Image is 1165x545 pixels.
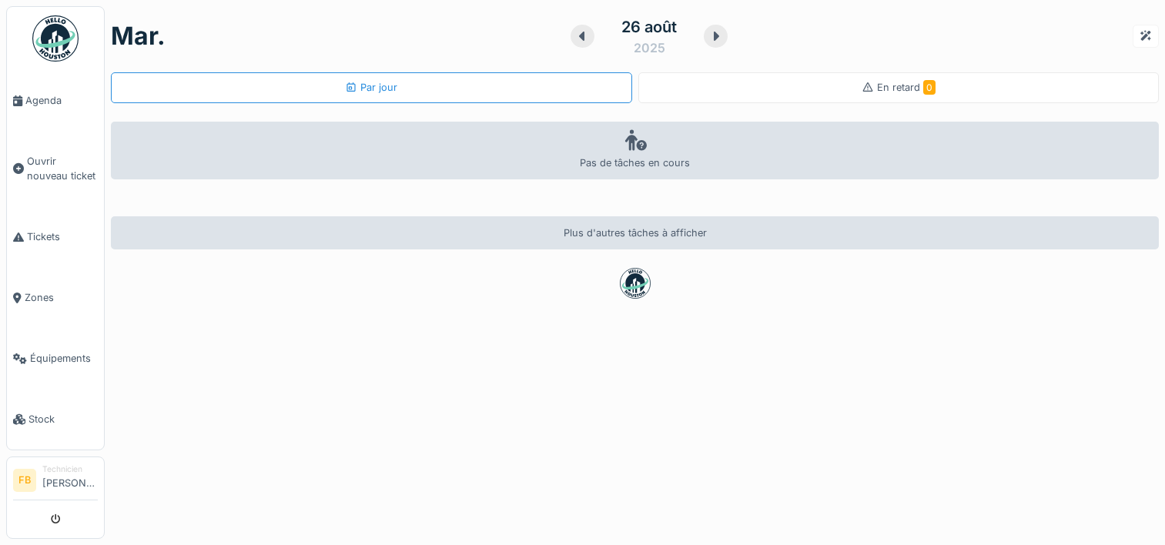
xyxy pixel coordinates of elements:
span: 0 [923,80,936,95]
img: Badge_color-CXgf-gQk.svg [32,15,79,62]
a: Stock [7,389,104,450]
img: badge-BVDL4wpA.svg [620,268,651,299]
span: Stock [28,412,98,426]
div: Technicien [42,463,98,475]
a: FB Technicien[PERSON_NAME] [13,463,98,500]
div: 26 août [621,15,677,38]
li: [PERSON_NAME] [42,463,98,497]
div: Plus d'autres tâches à afficher [111,216,1159,249]
a: Tickets [7,206,104,267]
a: Ouvrir nouveau ticket [7,131,104,206]
h1: mar. [111,22,166,51]
span: Ouvrir nouveau ticket [27,154,98,183]
li: FB [13,469,36,492]
span: Agenda [25,93,98,108]
span: Zones [25,290,98,305]
span: En retard [877,82,936,93]
div: Par jour [345,80,397,95]
a: Zones [7,267,104,328]
div: Pas de tâches en cours [111,122,1159,179]
a: Agenda [7,70,104,131]
a: Équipements [7,328,104,389]
div: 2025 [634,38,665,57]
span: Équipements [30,351,98,366]
span: Tickets [27,229,98,244]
